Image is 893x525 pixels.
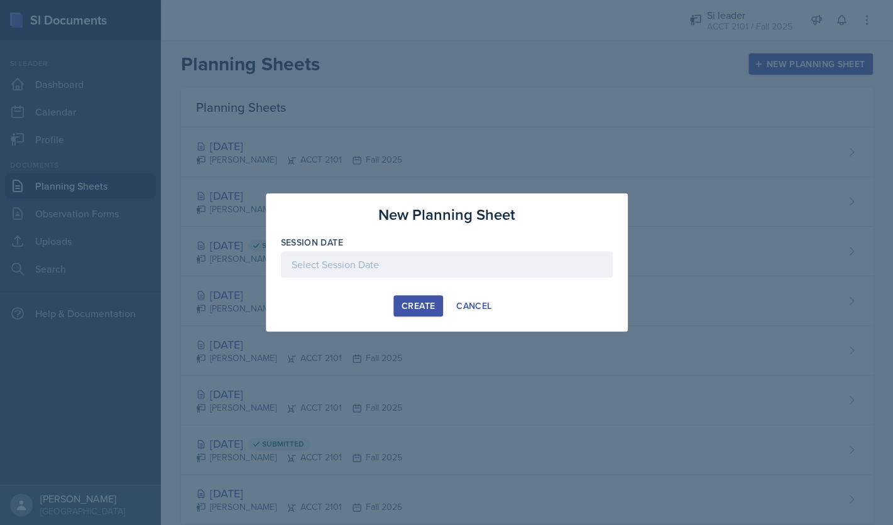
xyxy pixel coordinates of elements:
[393,295,443,317] button: Create
[378,203,515,226] h3: New Planning Sheet
[456,301,491,311] div: Cancel
[448,295,500,317] button: Cancel
[402,301,435,311] div: Create
[281,236,343,249] label: Session Date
